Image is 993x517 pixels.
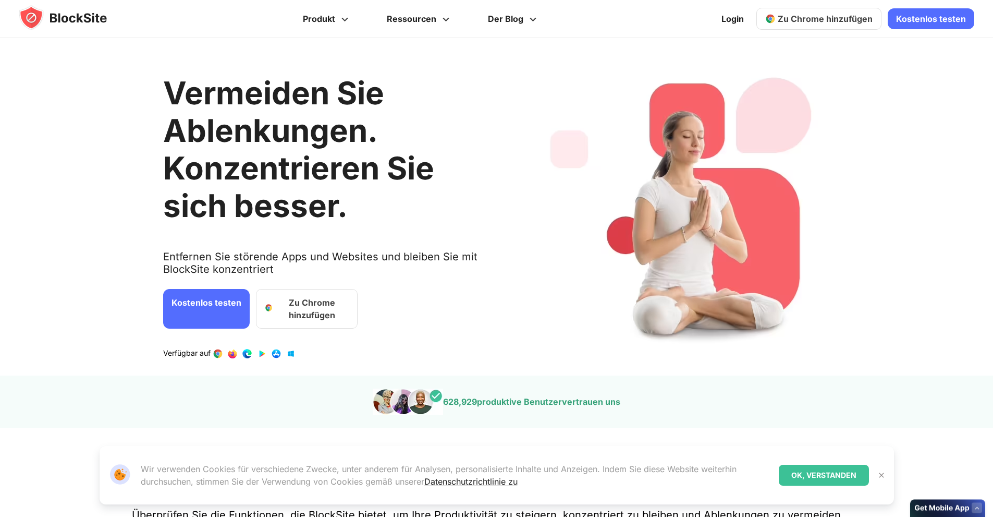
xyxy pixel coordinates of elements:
img: pepole Bilder [373,389,443,415]
font: vertrauen uns [562,396,620,407]
font: produktive Benutzer [477,396,562,407]
font: Produkt [303,14,335,24]
a: Zu Chrome hinzufügen [756,8,881,30]
font: Ressourcen [387,14,436,24]
font: Login [721,14,744,24]
font: Verfügbar auf [163,348,211,357]
button: Schließen [875,468,888,482]
font: Kostenlos testen [896,14,966,24]
font: OK, VERSTANDEN [791,471,856,479]
img: Schließen [877,471,886,479]
font: Zu Chrome hinzufügen [289,297,335,320]
font: Wir verwenden Cookies für verschiedene Zwecke, unter anderem für Analysen, personalisierte Inhalt... [141,464,737,487]
a: Datenschutzrichtlinie zu [424,476,518,487]
a: Kostenlos testen [163,289,250,329]
a: Login [715,6,750,31]
a: Kostenlos testen [888,8,974,29]
font: Entfernen Sie störende Apps und Websites und bleiben Sie mit BlockSite konzentriert [163,250,477,275]
img: chrome-icon.svg [765,14,776,24]
font: Der Blog [488,14,523,24]
font: Vermeiden Sie Ablenkungen. Konzentrieren Sie sich besser. [163,74,434,224]
font: Kostenlos testen [171,297,241,308]
font: Zu Chrome hinzufügen [778,14,873,24]
img: blocksite-icon.5d769676.svg [19,5,127,30]
a: Zu Chrome hinzufügen [256,289,358,329]
span: 628,929 [443,396,477,407]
